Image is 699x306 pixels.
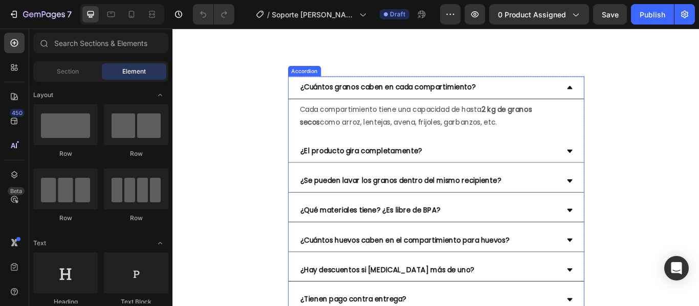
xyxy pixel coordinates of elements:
[33,33,168,53] input: Search Sections & Elements
[57,67,79,76] span: Section
[593,4,627,25] button: Save
[631,4,674,25] button: Publish
[10,109,25,117] div: 450
[489,4,589,25] button: 0 product assigned
[152,87,168,103] span: Toggle open
[640,9,665,20] div: Publish
[104,149,168,158] div: Row
[602,10,619,19] span: Save
[33,239,46,248] span: Text
[137,45,171,54] div: Accordion
[390,10,405,19] span: Draft
[498,9,566,20] span: 0 product assigned
[33,214,98,223] div: Row
[152,235,168,251] span: Toggle open
[172,29,699,306] iframe: Design area
[664,256,689,280] div: Open Intercom Messenger
[4,4,76,25] button: 7
[8,187,25,195] div: Beta
[33,90,53,100] span: Layout
[33,149,98,158] div: Row
[267,9,270,20] span: /
[272,9,355,20] span: Soporte [PERSON_NAME]
[67,8,72,20] p: 7
[193,4,234,25] div: Undo/Redo
[122,67,146,76] span: Element
[104,214,168,223] div: Row
[149,275,352,287] strong: ¿Hay descuentos si [MEDICAL_DATA] más de uno?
